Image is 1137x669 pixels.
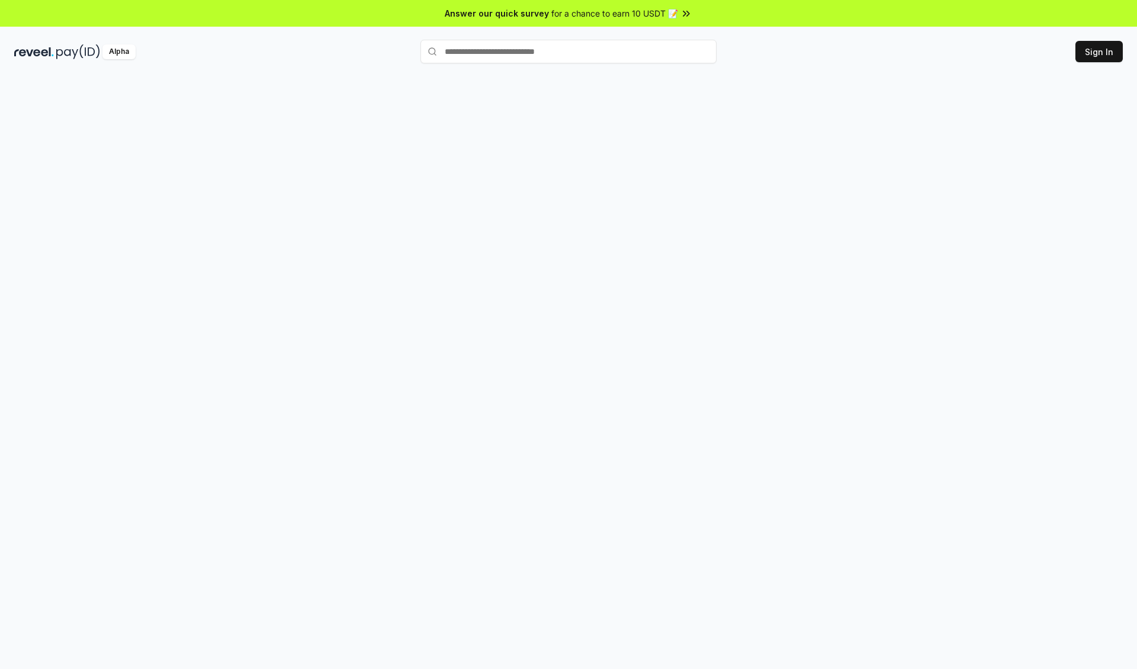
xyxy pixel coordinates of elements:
span: for a chance to earn 10 USDT 📝 [551,7,678,20]
button: Sign In [1075,41,1123,62]
img: reveel_dark [14,44,54,59]
div: Alpha [102,44,136,59]
span: Answer our quick survey [445,7,549,20]
img: pay_id [56,44,100,59]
